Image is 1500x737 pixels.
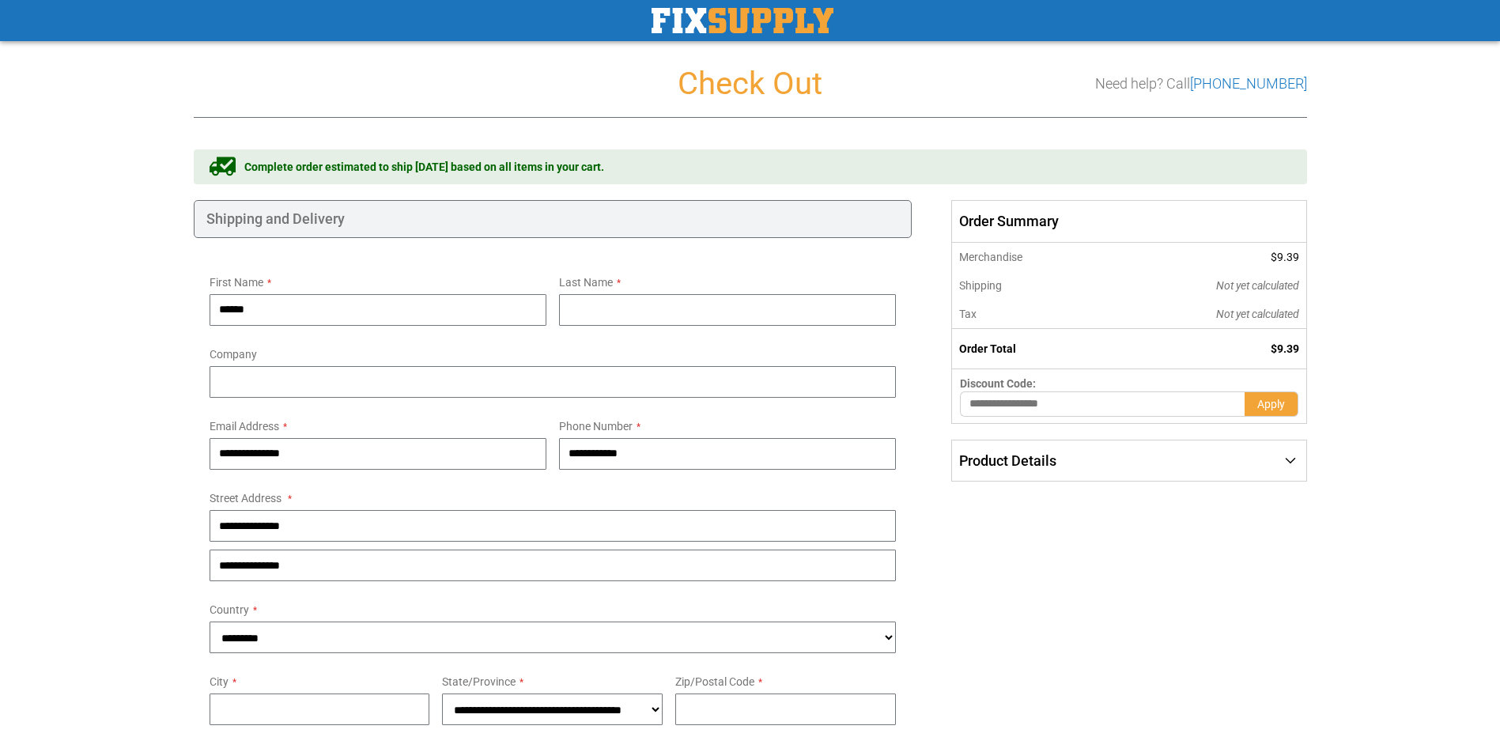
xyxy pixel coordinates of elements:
strong: Order Total [959,342,1016,355]
span: $9.39 [1271,251,1299,263]
th: Merchandise [952,243,1109,271]
span: Street Address [210,492,281,505]
span: Order Summary [951,200,1306,243]
img: Fix Industrial Supply [652,8,833,33]
div: Shipping and Delivery [194,200,912,238]
span: Complete order estimated to ship [DATE] based on all items in your cart. [244,159,604,175]
span: State/Province [442,675,516,688]
span: Company [210,348,257,361]
th: Tax [952,300,1109,329]
span: Country [210,603,249,616]
span: Zip/Postal Code [675,675,754,688]
button: Apply [1245,391,1298,417]
span: Not yet calculated [1216,308,1299,320]
span: Email Address [210,420,279,433]
span: Discount Code: [960,377,1036,390]
span: Product Details [959,452,1056,469]
span: Shipping [959,279,1002,292]
h3: Need help? Call [1095,76,1307,92]
h1: Check Out [194,66,1307,101]
a: store logo [652,8,833,33]
a: [PHONE_NUMBER] [1190,75,1307,92]
span: $9.39 [1271,342,1299,355]
span: Apply [1257,398,1285,410]
span: Phone Number [559,420,633,433]
span: City [210,675,229,688]
span: First Name [210,276,263,289]
span: Not yet calculated [1216,279,1299,292]
span: Last Name [559,276,613,289]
